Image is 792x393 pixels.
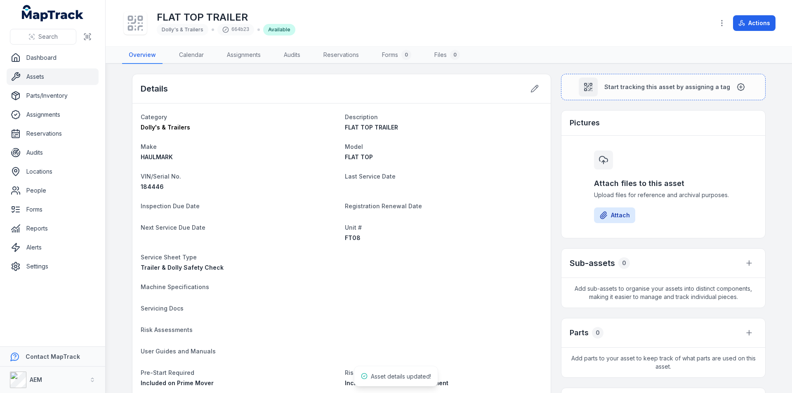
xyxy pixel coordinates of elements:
span: Category [141,113,167,120]
a: Overview [122,47,163,64]
span: Machine Specifications [141,283,209,290]
span: User Guides and Manuals [141,348,216,355]
button: Search [10,29,76,45]
a: Audits [277,47,307,64]
h3: Parts [570,327,589,339]
button: Actions [733,15,775,31]
span: Last Service Date [345,173,396,180]
span: Add sub-assets to organise your assets into distinct components, making it easier to manage and t... [561,278,765,308]
strong: Contact MapTrack [26,353,80,360]
span: FLAT TOP TRAILER [345,124,398,131]
span: FT08 [345,234,361,241]
a: Calendar [172,47,210,64]
h3: Pictures [570,117,600,129]
span: Next Service Due Date [141,224,205,231]
span: HAULMARK [141,153,173,160]
span: Risk Assessment needed? [345,369,421,376]
span: Included on Truck Risk Assessment [345,379,448,386]
a: Assignments [220,47,267,64]
a: MapTrack [22,5,84,21]
span: Inspection Due Date [141,202,200,209]
span: Make [141,143,157,150]
span: VIN/Serial No. [141,173,181,180]
span: Start tracking this asset by assigning a tag [604,83,730,91]
a: Forms0 [375,47,418,64]
span: Description [345,113,378,120]
span: Servicing Docs [141,305,184,312]
span: Add parts to your asset to keep track of what parts are used on this asset. [561,348,765,377]
a: Locations [7,163,99,180]
span: Pre-Start Required [141,369,194,376]
div: 0 [618,257,630,269]
span: FLAT TOP [345,153,373,160]
a: Audits [7,144,99,161]
div: 0 [450,50,460,60]
span: Asset details updated! [371,373,431,380]
a: People [7,182,99,199]
a: Assignments [7,106,99,123]
span: Unit # [345,224,362,231]
span: Trailer & Dolly Safety Check [141,264,224,271]
span: Included on Prime Mover [141,379,214,386]
h2: Sub-assets [570,257,615,269]
a: Parts/Inventory [7,87,99,104]
div: 0 [401,50,411,60]
span: Search [38,33,58,41]
span: Model [345,143,363,150]
span: Upload files for reference and archival purposes. [594,191,733,199]
a: Reservations [317,47,365,64]
a: Forms [7,201,99,218]
a: Alerts [7,239,99,256]
div: Available [263,24,295,35]
div: 664b23 [217,24,254,35]
span: Service Sheet Type [141,254,197,261]
h3: Attach files to this asset [594,178,733,189]
button: Start tracking this asset by assigning a tag [561,74,766,100]
a: Dashboard [7,49,99,66]
a: Assets [7,68,99,85]
span: Risk Assessments [141,326,193,333]
a: Reservations [7,125,99,142]
a: Reports [7,220,99,237]
span: Dolly's & Trailers [141,124,190,131]
h2: Details [141,83,168,94]
a: Settings [7,258,99,275]
a: Files0 [428,47,467,64]
span: 184446 [141,183,164,190]
button: Attach [594,207,635,223]
span: Dolly's & Trailers [162,26,203,33]
strong: AEM [30,376,42,383]
span: Registration Renewal Date [345,202,422,209]
h1: FLAT TOP TRAILER [157,11,295,24]
div: 0 [592,327,603,339]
